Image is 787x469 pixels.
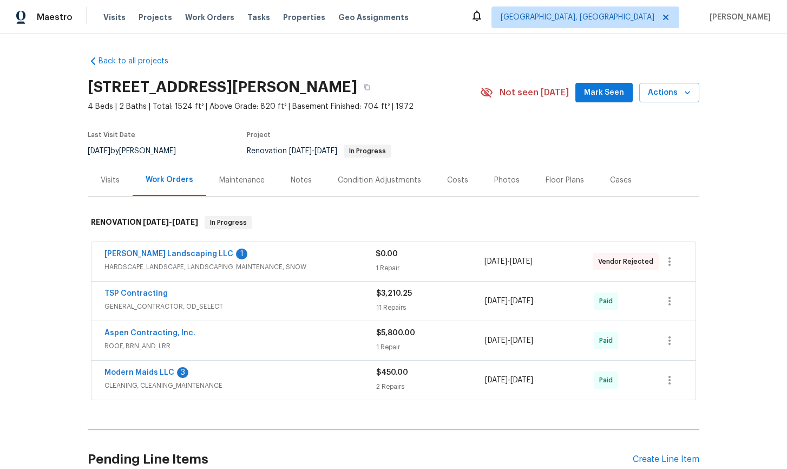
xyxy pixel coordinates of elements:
div: RENOVATION [DATE]-[DATE]In Progress [88,205,699,240]
h6: RENOVATION [91,216,198,229]
span: - [485,375,533,386]
div: Costs [447,175,468,186]
span: - [485,296,533,307]
span: [DATE] [484,258,507,265]
span: [DATE] [485,297,508,305]
div: 1 Repair [376,342,485,353]
span: [DATE] [510,376,533,384]
span: Renovation [247,147,391,155]
a: Back to all projects [88,56,192,67]
span: GENERAL_CONTRACTOR, OD_SELECT [104,301,376,312]
div: Maintenance [219,175,265,186]
span: Last Visit Date [88,132,135,138]
div: Photos [494,175,520,186]
div: 11 Repairs [376,302,485,313]
span: - [485,335,533,346]
button: Copy Address [357,77,377,97]
div: 1 [236,249,247,259]
div: Notes [291,175,312,186]
span: [DATE] [88,147,110,155]
span: HARDSCAPE_LANDSCAPE, LANDSCAPING_MAINTENANCE, SNOW [104,262,376,272]
span: Paid [599,296,617,307]
div: Create Line Item [633,454,699,465]
a: Modern Maids LLC [104,369,174,376]
span: Maestro [37,12,73,23]
span: Paid [599,335,617,346]
span: [DATE] [510,258,533,265]
span: Paid [599,375,617,386]
span: ROOF, BRN_AND_LRR [104,341,376,351]
span: [DATE] [510,337,533,344]
span: [DATE] [510,297,533,305]
span: [DATE] [314,147,337,155]
span: [DATE] [289,147,312,155]
div: 1 Repair [376,263,484,273]
span: Visits [103,12,126,23]
div: Condition Adjustments [338,175,421,186]
span: Geo Assignments [338,12,409,23]
span: $5,800.00 [376,329,415,337]
a: TSP Contracting [104,290,168,297]
span: - [143,218,198,226]
span: Actions [648,86,691,100]
span: Properties [283,12,325,23]
span: Mark Seen [584,86,624,100]
span: Projects [139,12,172,23]
span: [DATE] [143,218,169,226]
span: In Progress [345,148,390,154]
div: 3 [177,367,188,378]
span: CLEANING, CLEANING_MAINTENANCE [104,380,376,391]
div: Work Orders [146,174,193,185]
div: Cases [610,175,632,186]
span: [DATE] [485,337,508,344]
span: 4 Beds | 2 Baths | Total: 1524 ft² | Above Grade: 820 ft² | Basement Finished: 704 ft² | 1972 [88,101,480,112]
span: Not seen [DATE] [500,87,569,98]
a: [PERSON_NAME] Landscaping LLC [104,250,233,258]
div: 2 Repairs [376,381,485,392]
span: Tasks [247,14,270,21]
a: Aspen Contracting, Inc. [104,329,195,337]
span: In Progress [206,217,251,228]
span: $450.00 [376,369,408,376]
span: [DATE] [172,218,198,226]
span: - [484,256,533,267]
span: Project [247,132,271,138]
h2: [STREET_ADDRESS][PERSON_NAME] [88,82,357,93]
span: Vendor Rejected [598,256,658,267]
div: Floor Plans [546,175,584,186]
div: Visits [101,175,120,186]
span: - [289,147,337,155]
div: by [PERSON_NAME] [88,145,189,158]
span: $3,210.25 [376,290,412,297]
span: [DATE] [485,376,508,384]
span: Work Orders [185,12,234,23]
span: [PERSON_NAME] [705,12,771,23]
span: $0.00 [376,250,398,258]
button: Mark Seen [575,83,633,103]
span: [GEOGRAPHIC_DATA], [GEOGRAPHIC_DATA] [501,12,654,23]
button: Actions [639,83,699,103]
